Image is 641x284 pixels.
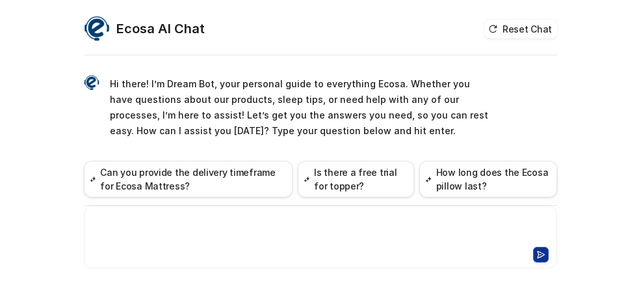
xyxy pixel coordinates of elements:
img: Widget [84,16,110,42]
button: Can you provide the delivery timeframe for Ecosa Mattress? [84,161,293,197]
p: Hi there! I’m Dream Bot, your personal guide to everything Ecosa. Whether you have questions abou... [110,76,490,139]
button: Reset Chat [484,20,557,38]
img: Widget [84,75,99,91]
button: How long does the Ecosa pillow last? [419,161,557,197]
button: Is there a free trial for topper? [298,161,414,197]
h2: Ecosa AI Chat [116,20,205,38]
